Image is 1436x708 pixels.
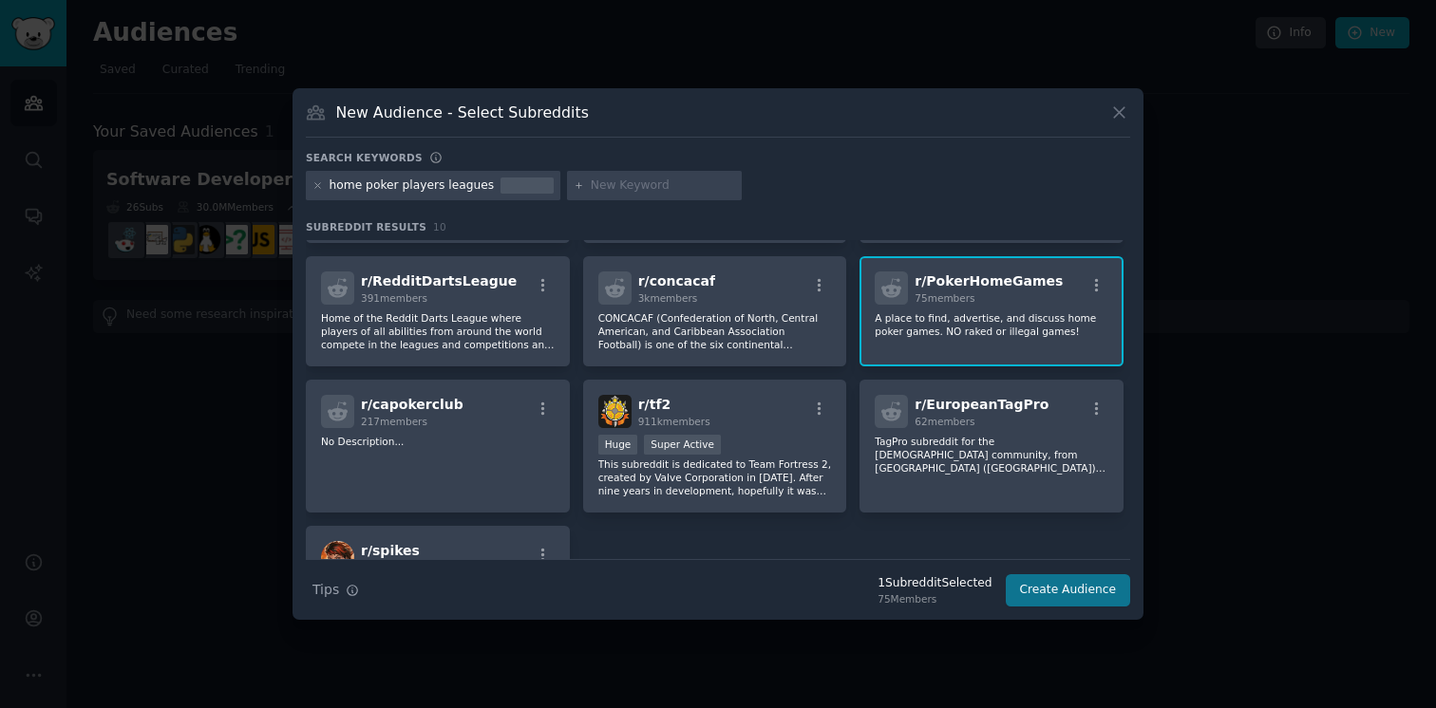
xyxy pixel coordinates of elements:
[644,435,721,455] div: Super Active
[1006,574,1131,606] button: Create Audience
[638,397,671,412] span: r/ tf2
[915,292,974,304] span: 75 members
[638,273,716,289] span: r/ concacaf
[433,221,446,233] span: 10
[321,541,354,574] img: spikes
[878,592,992,606] div: 75 Members
[361,273,517,289] span: r/ RedditDartsLeague
[330,177,495,195] div: home poker players leagues
[915,273,1063,289] span: r/ PokerHomeGames
[878,575,992,592] div: 1 Subreddit Selected
[321,311,555,351] p: Home of the Reddit Darts League where players of all abilities from around the world compete in t...
[638,292,698,304] span: 3k members
[336,102,589,122] h3: New Audience - Select Subreddits
[638,416,710,427] span: 911k members
[306,151,423,164] h3: Search keywords
[598,435,638,455] div: Huge
[361,292,427,304] span: 391 members
[598,457,832,497] p: This subreddit is dedicated to Team Fortress 2, created by Valve Corporation in [DATE]. After nin...
[598,311,832,351] p: CONCACAF (Confederation of North, Central American, and Caribbean Association Football) is one of...
[361,397,463,412] span: r/ capokerclub
[321,435,555,448] p: No Description...
[591,177,735,195] input: New Keyword
[915,416,974,427] span: 62 members
[306,573,366,606] button: Tips
[598,395,632,428] img: tf2
[875,311,1108,338] p: A place to find, advertise, and discuss home poker games. NO raked or illegal games!
[915,397,1049,412] span: r/ EuropeanTagPro
[361,416,427,427] span: 217 members
[361,543,420,558] span: r/ spikes
[875,435,1108,475] p: TagPro subreddit for the [DEMOGRAPHIC_DATA] community, from [GEOGRAPHIC_DATA] ([GEOGRAPHIC_DATA])...
[312,580,339,600] span: Tips
[306,220,426,233] span: Subreddit Results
